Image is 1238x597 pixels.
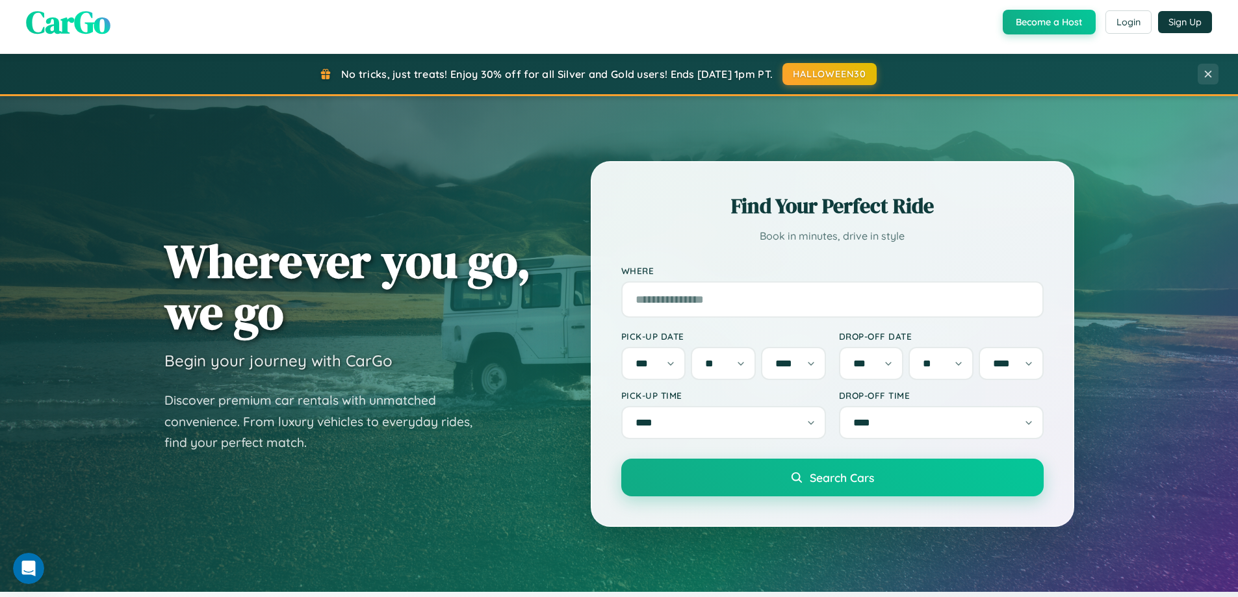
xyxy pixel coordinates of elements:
iframe: Intercom live chat [13,553,44,584]
label: Drop-off Time [839,390,1044,401]
button: HALLOWEEN30 [782,63,877,85]
p: Discover premium car rentals with unmatched convenience. From luxury vehicles to everyday rides, ... [164,390,489,453]
label: Drop-off Date [839,331,1044,342]
span: Search Cars [810,470,874,485]
span: CarGo [26,1,110,44]
button: Become a Host [1003,10,1096,34]
p: Book in minutes, drive in style [621,227,1044,246]
label: Where [621,265,1044,276]
h2: Find Your Perfect Ride [621,192,1044,220]
label: Pick-up Date [621,331,826,342]
h1: Wherever you go, we go [164,235,531,338]
button: Search Cars [621,459,1044,496]
span: No tricks, just treats! Enjoy 30% off for all Silver and Gold users! Ends [DATE] 1pm PT. [341,68,773,81]
label: Pick-up Time [621,390,826,401]
button: Sign Up [1158,11,1212,33]
button: Login [1105,10,1152,34]
h3: Begin your journey with CarGo [164,351,393,370]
